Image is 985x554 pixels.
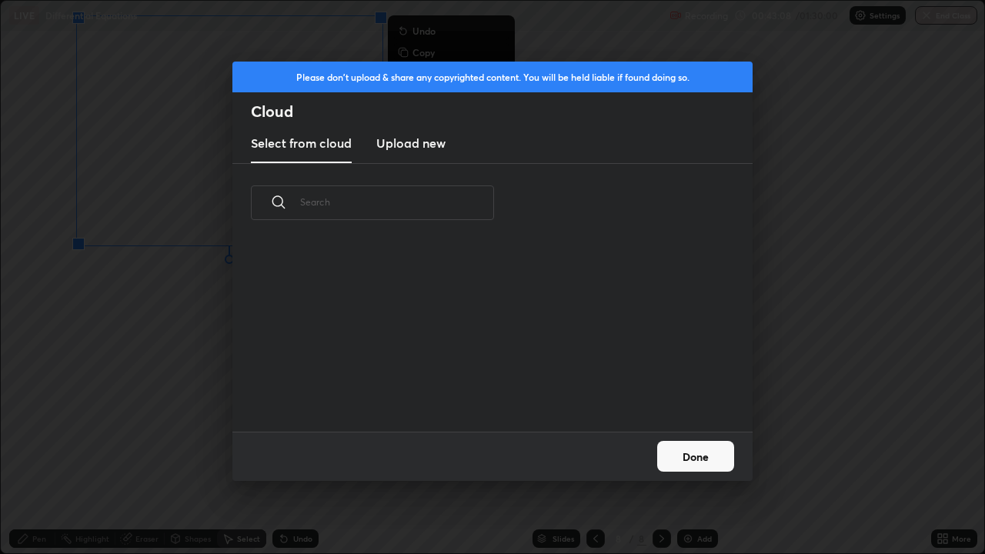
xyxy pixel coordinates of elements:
[232,238,734,432] div: grid
[251,134,352,152] h3: Select from cloud
[251,102,753,122] h2: Cloud
[657,441,734,472] button: Done
[376,134,446,152] h3: Upload new
[232,62,753,92] div: Please don't upload & share any copyrighted content. You will be held liable if found doing so.
[300,169,494,235] input: Search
